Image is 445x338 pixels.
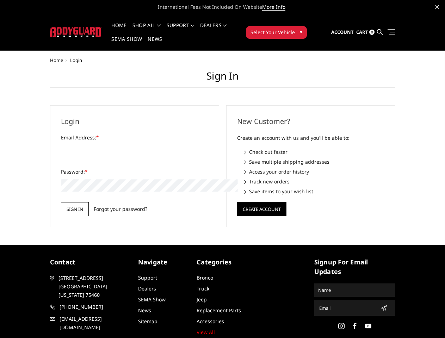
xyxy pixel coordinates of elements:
[369,30,375,35] span: 0
[356,23,375,42] a: Cart 0
[244,168,384,175] li: Access your order history
[94,205,147,213] a: Forgot your password?
[237,205,286,212] a: Create Account
[61,202,89,216] input: Sign in
[61,168,208,175] label: Password:
[244,178,384,185] li: Track new orders
[148,37,162,50] a: News
[197,285,209,292] a: Truck
[237,134,384,142] p: Create an account with us and you'll be able to:
[200,23,227,37] a: Dealers
[331,23,354,42] a: Account
[197,329,215,336] a: View All
[314,257,395,276] h5: signup for email updates
[356,29,368,35] span: Cart
[197,318,224,325] a: Accessories
[197,274,213,281] a: Bronco
[167,23,194,37] a: Support
[132,23,161,37] a: shop all
[111,37,142,50] a: SEMA Show
[262,4,285,11] a: More Info
[251,29,295,36] span: Select Your Vehicle
[50,57,63,63] a: Home
[138,307,151,314] a: News
[197,296,207,303] a: Jeep
[197,257,248,267] h5: Categories
[331,29,354,35] span: Account
[138,285,156,292] a: Dealers
[50,27,102,37] img: BODYGUARD BUMPERS
[111,23,126,37] a: Home
[50,257,131,267] h5: contact
[246,26,307,39] button: Select Your Vehicle
[244,158,384,165] li: Save multiple shipping addresses
[197,307,241,314] a: Replacement Parts
[61,116,208,127] h2: Login
[50,70,395,88] h1: Sign in
[244,188,384,195] li: Save items to your wish list
[61,134,208,141] label: Email Address:
[237,116,384,127] h2: New Customer?
[237,202,286,216] button: Create Account
[138,296,166,303] a: SEMA Show
[70,57,82,63] span: Login
[138,318,157,325] a: Sitemap
[244,148,384,156] li: Check out faster
[50,303,131,311] a: [PHONE_NUMBER]
[60,303,131,311] span: [PHONE_NUMBER]
[300,28,302,36] span: ▾
[315,284,394,296] input: Name
[60,315,131,332] span: [EMAIL_ADDRESS][DOMAIN_NAME]
[138,257,190,267] h5: Navigate
[58,274,130,299] span: [STREET_ADDRESS] [GEOGRAPHIC_DATA], [US_STATE] 75460
[316,302,378,314] input: Email
[138,274,157,281] a: Support
[50,315,131,332] a: [EMAIL_ADDRESS][DOMAIN_NAME]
